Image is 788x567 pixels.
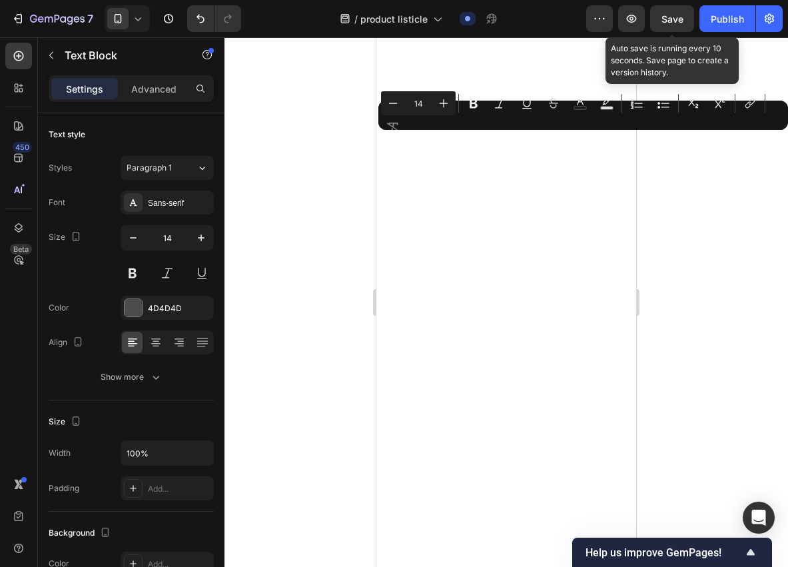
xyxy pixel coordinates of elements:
div: Sans-serif [148,197,210,209]
button: 7 [5,5,99,32]
p: 7 [87,11,93,27]
div: Padding [49,482,79,494]
div: Add... [148,483,210,495]
input: Auto [121,441,213,465]
div: Color [49,302,69,314]
span: Paragraph 1 [127,162,172,174]
div: Size [49,413,84,431]
div: Publish [711,12,744,26]
p: Advanced [131,82,177,96]
div: Show more [101,370,163,384]
div: Open Intercom Messenger [743,502,775,534]
div: Editor contextual toolbar [378,101,788,130]
button: Save [650,5,694,32]
span: product listicle [360,12,428,26]
span: Save [661,13,683,25]
div: 4D4D4D [148,302,210,314]
div: 450 [13,142,32,153]
button: Show more [49,365,214,389]
button: Publish [699,5,755,32]
div: Font [49,197,65,209]
div: Align [49,334,86,352]
span: / [354,12,358,26]
div: Beta [10,244,32,255]
div: Background [49,524,113,542]
div: Width [49,447,71,459]
p: Settings [66,82,103,96]
button: Paragraph 1 [121,156,214,180]
div: Undo/Redo [187,5,241,32]
div: Styles [49,162,72,174]
div: Text style [49,129,85,141]
button: Show survey - Help us improve GemPages! [586,544,759,560]
span: Help us improve GemPages! [586,546,743,559]
iframe: Design area [376,37,636,567]
p: Text Block [65,47,178,63]
div: Size [49,229,84,247]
